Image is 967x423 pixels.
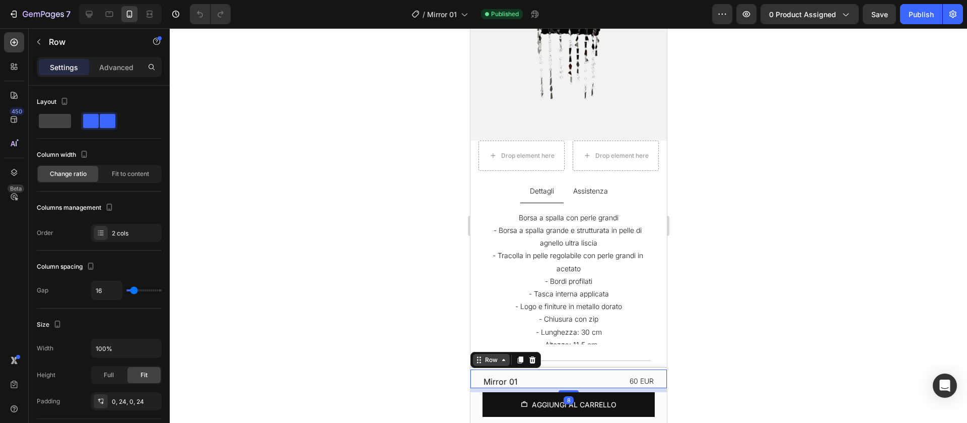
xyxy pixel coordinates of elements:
div: Layout [37,95,71,109]
div: Padding [37,397,60,406]
span: Full [104,371,114,380]
div: 2 cols [112,229,159,238]
p: Row [49,36,134,48]
span: 0 product assigned [769,9,836,20]
p: 7 [66,8,71,20]
div: Gap [37,286,48,295]
iframe: Design area [470,28,667,423]
div: Column spacing [37,260,97,274]
button: Save [863,4,896,24]
div: 450 [10,107,24,115]
span: Mirror 01 [427,9,457,20]
span: Published [491,10,519,19]
div: Beta [8,185,24,193]
input: Auto [92,281,122,299]
button: Publish [900,4,942,24]
span: / [423,9,425,20]
div: Column width [37,148,90,162]
span: Fit [141,371,148,380]
div: Height [37,371,55,380]
div: Size [37,318,63,332]
div: Undo/Redo [190,4,231,24]
span: Change ratio [50,169,87,178]
input: Auto [92,339,161,357]
button: 0 product assigned [761,4,859,24]
div: 0, 24, 0, 24 [112,397,159,406]
span: Fit to content [112,169,149,178]
button: 7 [4,4,75,24]
div: Publish [909,9,934,20]
p: Settings [50,62,78,73]
p: Advanced [99,62,133,73]
div: Open Intercom Messenger [933,374,957,398]
div: Columns management [37,201,115,215]
div: Width [37,344,53,353]
div: Order [37,228,53,237]
span: Save [871,10,888,19]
